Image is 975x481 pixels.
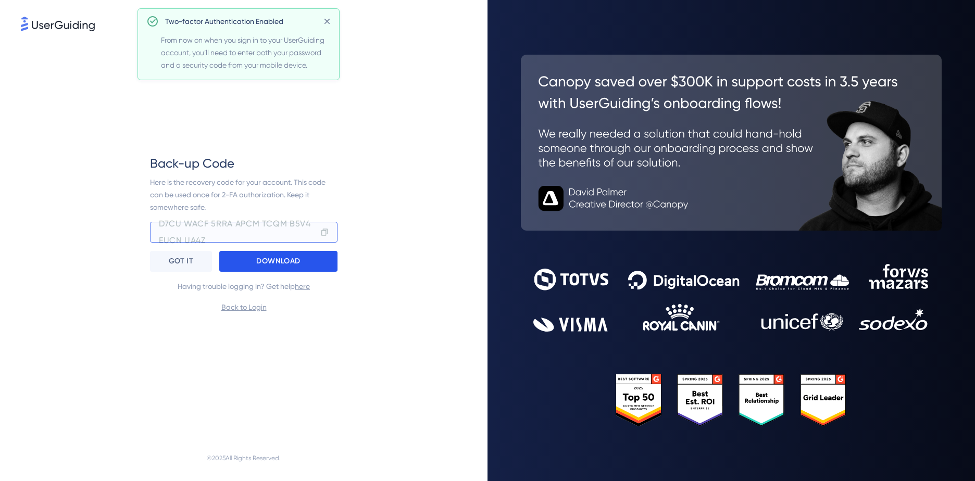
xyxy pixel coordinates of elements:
[178,280,310,293] span: Having trouble logging in? Get help
[533,264,929,331] img: 9302ce2ac39453076f5bc0f2f2ca889b.svg
[165,15,283,28] span: Two-factor Authentication Enabled
[616,374,847,427] img: 25303e33045975176eb484905ab012ff.svg
[207,452,281,464] span: © 2025 All Rights Reserved.
[161,34,335,71] span: From now on when you sign in to your UserGuiding account, you’ll need to enter both your password...
[295,280,310,293] a: here
[521,55,942,231] img: 26c0aa7c25a843aed4baddd2b5e0fa68.svg
[21,17,95,31] img: 8faab4ba6bc7696a72372aa768b0286c.svg
[150,155,234,172] span: Back-up Code
[256,253,300,270] p: DOWNLOAD
[221,303,267,311] a: Back to Login
[150,222,337,243] div: D7CU WACF 5RRA APCM TCQM B5V4 EUCN UA4Z
[169,253,193,270] p: GOT IT
[150,178,327,211] span: Here is the recovery code for your account. This code can be used once for 2-FA authorization. Ke...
